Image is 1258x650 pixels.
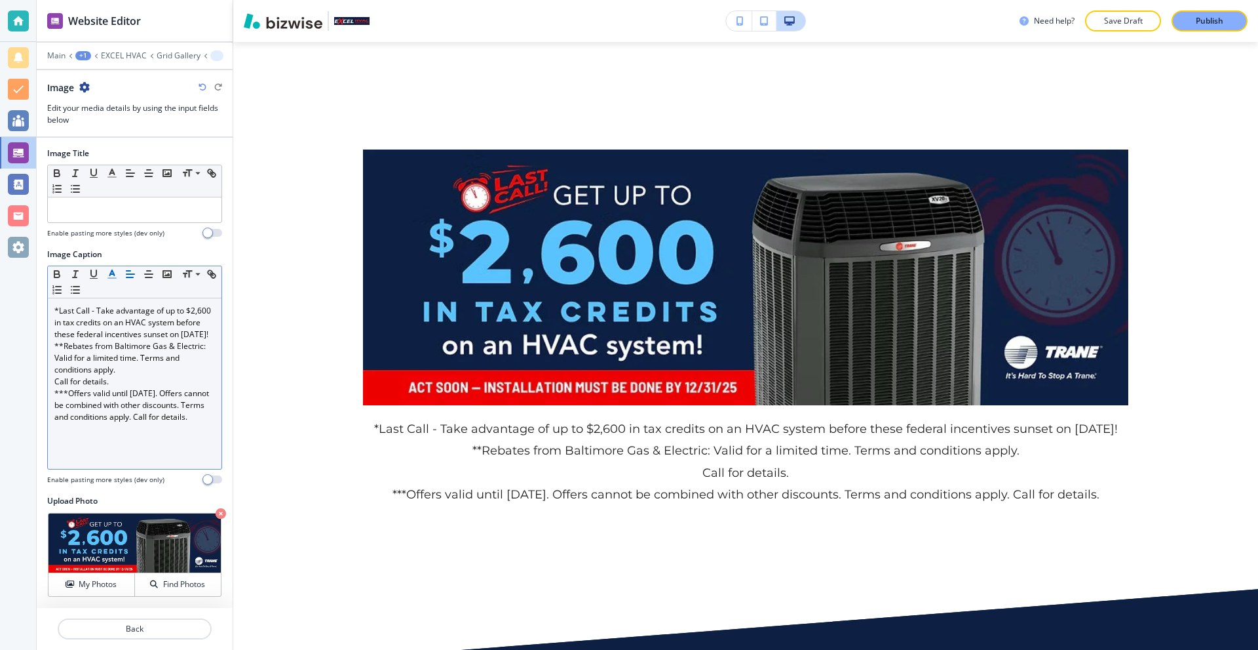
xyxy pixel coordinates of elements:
h2: Image Caption [47,249,102,260]
button: EXCEL HVAC [101,51,147,60]
h2: Image [47,81,74,94]
p: **Rebates from Baltimore Gas & Electric: Valid for a limited time. Terms and conditions apply. [54,340,215,376]
img: Your Logo [334,17,370,25]
p: *Last Call - Take advantage of up to $2,600 in tax credits on an HVAC system before these federal... [363,418,1128,440]
button: Grid Gallery [157,51,200,60]
button: Image [210,51,223,61]
div: My PhotosFind Photos [47,512,222,598]
p: Save Draft [1102,15,1144,27]
p: ***Offers valid until [DATE]. Offers cannot be combined with other discounts. Terms and condition... [363,484,1128,506]
img: Bizwise Logo [244,13,322,29]
p: **Rebates from Baltimore Gas & Electric: Valid for a limited time. Terms and conditions apply. [363,440,1128,462]
button: Save Draft [1085,10,1161,31]
button: Back [58,619,212,640]
button: Main [47,51,66,60]
p: Publish [1196,15,1223,27]
h4: My Photos [79,579,117,590]
h3: Edit your media details by using the input fields below [47,102,222,126]
button: Publish [1172,10,1248,31]
h2: Image Title [47,148,89,159]
button: +1 [75,51,91,60]
img: <p>*Last Call - Take advantage of up to $2,600 in tax credits on an HVAC system before these fede... [363,150,1128,405]
button: My Photos [48,573,135,596]
p: Call for details. [54,376,215,388]
p: Back [59,623,210,635]
h4: Enable pasting more styles (dev only) [47,228,164,238]
h2: Website Editor [68,13,141,29]
button: Find Photos [135,573,221,596]
p: *Last Call - Take advantage of up to $2,600 in tax credits on an HVAC system before these federal... [54,305,215,340]
img: editor icon [47,13,63,29]
h4: Enable pasting more styles (dev only) [47,475,164,485]
p: ***Offers valid until [DATE]. Offers cannot be combined with other discounts. Terms and condition... [54,388,215,423]
p: Call for details. [363,462,1128,484]
h2: Upload Photo [47,495,222,507]
h3: Need help? [1034,15,1075,27]
h4: Find Photos [163,579,205,590]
